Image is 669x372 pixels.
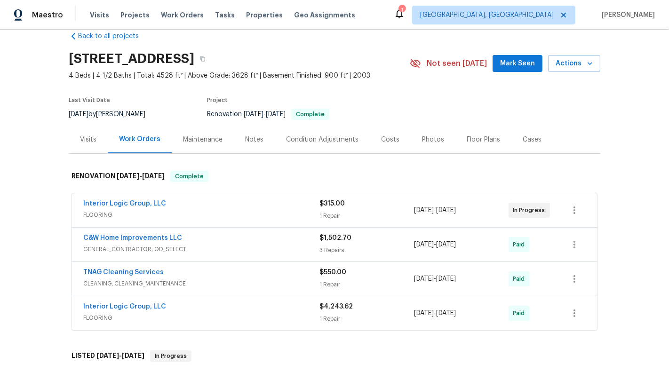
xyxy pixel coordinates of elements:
span: [DATE] [117,173,139,179]
span: FLOORING [83,313,319,323]
span: [DATE] [69,111,88,118]
span: Actions [556,58,593,70]
span: Visits [90,10,109,20]
span: Tasks [215,12,235,18]
span: Paid [513,240,529,249]
span: [DATE] [436,207,456,214]
span: [DATE] [436,276,456,282]
div: 1 Repair [319,280,414,289]
span: Mark Seen [500,58,535,70]
span: $1,502.70 [319,235,351,241]
span: [DATE] [244,111,263,118]
span: [GEOGRAPHIC_DATA], [GEOGRAPHIC_DATA] [420,10,554,20]
div: by [PERSON_NAME] [69,109,157,120]
span: Renovation [207,111,329,118]
span: Projects [120,10,150,20]
span: Project [207,97,228,103]
span: CLEANING, CLEANING_MAINTENANCE [83,279,319,288]
span: [DATE] [414,276,434,282]
span: Paid [513,309,529,318]
a: Interior Logic Group, LLC [83,303,166,310]
span: - [414,309,456,318]
span: - [414,206,456,215]
div: 1 Repair [319,211,414,221]
span: In Progress [151,351,191,361]
div: Floor Plans [467,135,500,144]
div: 3 Repairs [319,245,414,255]
a: Back to all projects [69,32,159,41]
span: $315.00 [319,200,345,207]
span: - [414,274,456,284]
span: Not seen [DATE] [427,59,487,68]
button: Actions [548,55,600,72]
div: 1 Repair [319,314,414,324]
span: In Progress [513,206,549,215]
div: LISTED [DATE]-[DATE]In Progress [69,341,600,371]
button: Mark Seen [493,55,542,72]
span: [DATE] [414,310,434,317]
span: - [414,240,456,249]
div: Maintenance [183,135,223,144]
span: [DATE] [436,241,456,248]
span: [DATE] [142,173,165,179]
span: Last Visit Date [69,97,110,103]
div: Costs [381,135,399,144]
span: Geo Assignments [294,10,355,20]
span: Paid [513,274,529,284]
h6: LISTED [72,350,144,362]
span: [DATE] [436,310,456,317]
a: TNAG Cleaning Services [83,269,164,276]
h6: RENOVATION [72,171,165,182]
a: C&W Home Improvements LLC [83,235,182,241]
h2: [STREET_ADDRESS] [69,54,194,63]
span: Maestro [32,10,63,20]
span: - [117,173,165,179]
span: $550.00 [319,269,346,276]
span: [DATE] [122,352,144,359]
span: - [244,111,286,118]
div: RENOVATION [DATE]-[DATE]Complete [69,161,600,191]
span: 4 Beds | 4 1/2 Baths | Total: 4528 ft² | Above Grade: 3628 ft² | Basement Finished: 900 ft² | 2003 [69,71,410,80]
div: Notes [245,135,263,144]
span: Work Orders [161,10,204,20]
span: GENERAL_CONTRACTOR, OD_SELECT [83,245,319,254]
a: Interior Logic Group, LLC [83,200,166,207]
span: [DATE] [96,352,119,359]
span: - [96,352,144,359]
span: Complete [171,172,207,181]
span: FLOORING [83,210,319,220]
span: [DATE] [266,111,286,118]
span: $4,243.62 [319,303,353,310]
div: Work Orders [119,135,160,144]
div: Photos [422,135,444,144]
div: Visits [80,135,96,144]
div: Cases [523,135,542,144]
span: [DATE] [414,241,434,248]
div: Condition Adjustments [286,135,358,144]
div: 1 [398,6,405,15]
button: Copy Address [194,50,211,67]
span: [DATE] [414,207,434,214]
span: [PERSON_NAME] [598,10,655,20]
span: Properties [246,10,283,20]
span: Complete [292,111,328,117]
